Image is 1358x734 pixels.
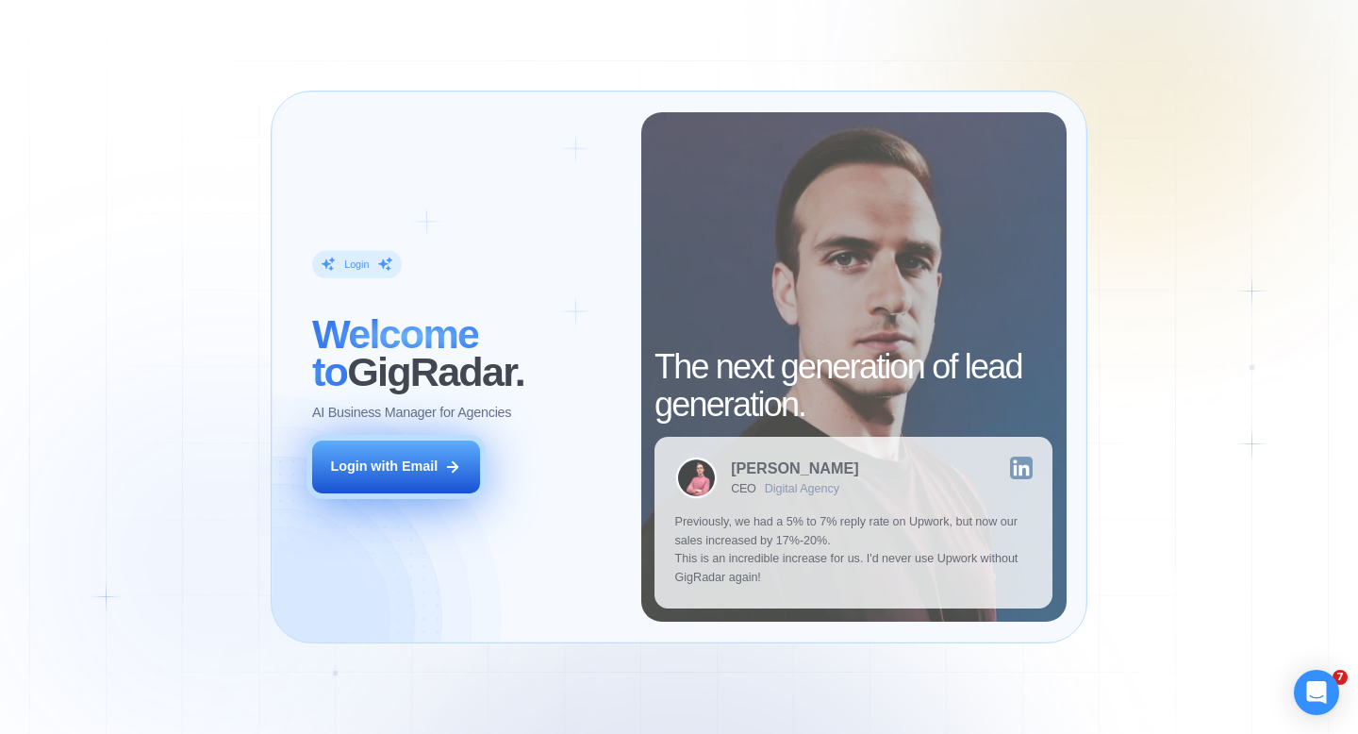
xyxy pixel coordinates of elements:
[312,441,480,493] button: Login with Email
[654,348,1052,423] h2: The next generation of lead generation.
[765,482,839,495] div: Digital Agency
[312,316,621,391] h2: ‍ GigRadar.
[312,311,478,394] span: Welcome to
[731,482,756,495] div: CEO
[1294,670,1339,715] div: Open Intercom Messenger
[731,460,858,475] div: [PERSON_NAME]
[312,405,511,424] p: AI Business Manager for Agencies
[1333,670,1348,685] span: 7
[675,513,1033,588] p: Previously, we had a 5% to 7% reply rate on Upwork, but now our sales increased by 17%-20%. This ...
[330,458,438,476] div: Login with Email
[344,258,369,271] div: Login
